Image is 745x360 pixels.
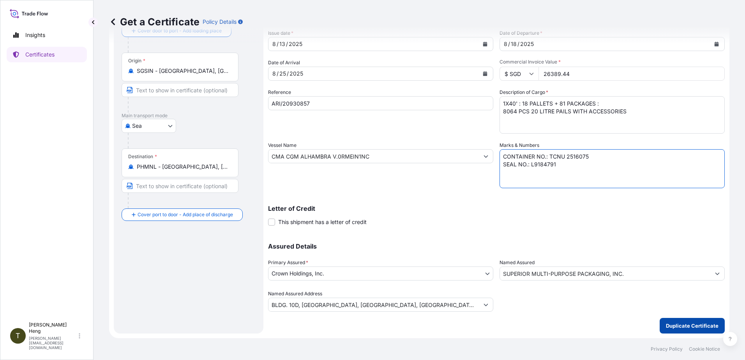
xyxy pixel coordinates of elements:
[710,38,723,50] button: Calendar
[500,59,725,65] span: Commercial Invoice Value
[122,119,176,133] button: Select transport
[268,290,322,298] label: Named Assured Address
[16,332,20,340] span: T
[651,346,683,352] a: Privacy Policy
[500,96,725,134] textarea: 2X40' : 36 PALLETS + 162 PACKAGES : 16128 PCS 20 LITRE PAILS WITH ACCESSORIES
[272,69,277,78] div: month,
[479,38,491,50] button: Calendar
[268,243,725,249] p: Assured Details
[500,141,539,149] label: Marks & Numbers
[122,208,243,221] button: Cover port to door - Add place of discharge
[268,266,493,281] button: Crown Holdings, Inc.
[272,39,277,49] div: month,
[132,122,142,130] span: Sea
[288,39,303,49] div: year,
[122,83,238,97] input: Text to appear on certificate
[7,47,87,62] a: Certificates
[689,346,720,352] a: Cookie Notice
[277,69,279,78] div: /
[500,88,548,96] label: Description of Cargo
[268,96,493,110] input: Enter booking reference
[479,67,491,80] button: Calendar
[500,149,725,188] textarea: CONTAINER NO.: TRLU 7378710, CMAU 3908280 SEAL NO.: L9153216, L9189298
[29,336,77,350] p: [PERSON_NAME][EMAIL_ADDRESS][DOMAIN_NAME]
[503,39,508,49] div: month,
[278,218,367,226] span: This shipment has a letter of credit
[538,67,725,81] input: Enter amount
[7,27,87,43] a: Insights
[519,39,535,49] div: year,
[272,270,324,277] span: Crown Holdings, Inc.
[277,39,279,49] div: /
[279,69,287,78] div: day,
[510,39,517,49] div: day,
[268,59,300,67] span: Date of Arrival
[128,58,145,64] div: Origin
[268,149,479,163] input: Type to search vessel name or IMO
[268,298,479,312] input: Named Assured Address
[137,163,229,171] input: Destination
[122,179,238,193] input: Text to appear on certificate
[517,39,519,49] div: /
[660,318,725,334] button: Duplicate Certificate
[287,69,289,78] div: /
[268,141,297,149] label: Vessel Name
[128,154,157,160] div: Destination
[268,205,725,212] p: Letter of Credit
[500,259,535,266] label: Named Assured
[25,51,55,58] p: Certificates
[666,322,719,330] p: Duplicate Certificate
[268,259,308,266] span: Primary Assured
[500,266,710,281] input: Assured Name
[29,322,77,334] p: [PERSON_NAME] Heng
[710,266,724,281] button: Show suggestions
[286,39,288,49] div: /
[138,211,233,219] span: Cover port to door - Add place of discharge
[203,18,237,26] p: Policy Details
[289,69,304,78] div: year,
[137,67,229,75] input: Origin
[109,16,199,28] p: Get a Certificate
[479,149,493,163] button: Show suggestions
[268,88,291,96] label: Reference
[279,39,286,49] div: day,
[25,31,45,39] p: Insights
[508,39,510,49] div: /
[479,298,493,312] button: Show suggestions
[122,113,256,119] p: Main transport mode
